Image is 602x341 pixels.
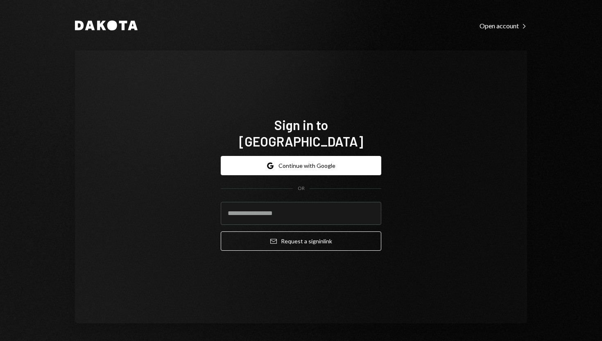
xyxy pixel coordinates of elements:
[221,117,381,149] h1: Sign in to [GEOGRAPHIC_DATA]
[221,156,381,175] button: Continue with Google
[221,231,381,251] button: Request a signinlink
[480,21,527,30] a: Open account
[480,22,527,30] div: Open account
[298,185,305,192] div: OR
